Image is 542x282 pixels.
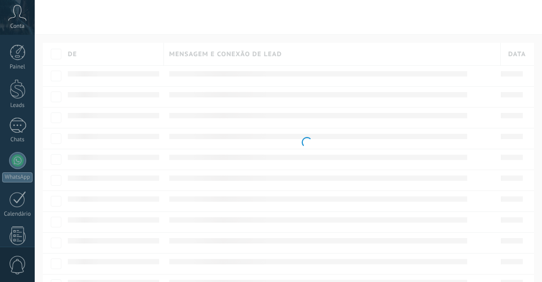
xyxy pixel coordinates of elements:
[2,211,33,218] div: Calendário
[2,136,33,143] div: Chats
[2,102,33,109] div: Leads
[2,172,33,182] div: WhatsApp
[10,23,25,30] span: Conta
[2,64,33,71] div: Painel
